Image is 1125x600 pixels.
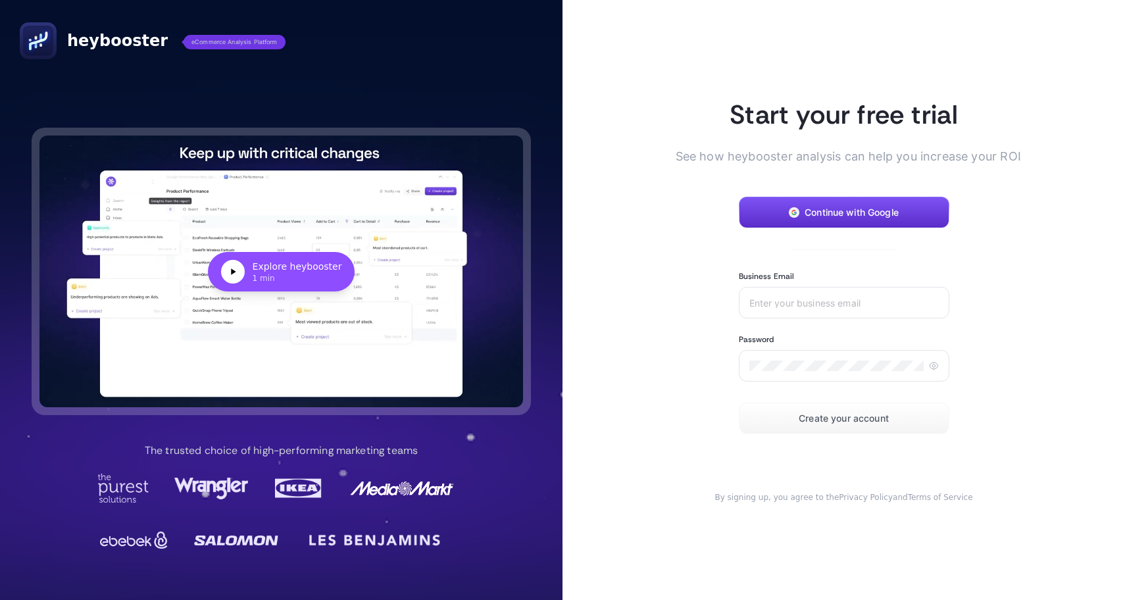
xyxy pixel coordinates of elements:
a: Privacy Policy [839,493,893,502]
div: and [697,492,991,503]
a: Terms of Service [908,493,973,502]
span: eCommerce Analysis Platform [184,35,286,49]
label: Business Email [739,271,795,282]
div: Explore heybooster [253,260,342,273]
span: Create your account [799,413,889,424]
button: Explore heybooster1 min [39,136,523,407]
h1: Start your free trial [697,97,991,132]
span: Continue with Google [805,207,899,218]
p: The trusted choice of high-performing marketing teams [145,443,418,459]
img: Ikea [272,474,325,503]
span: heybooster [67,30,168,51]
img: Wrangler [174,474,248,503]
img: LesBenjamin [301,524,449,556]
a: heyboostereCommerce Analysis Platform [20,22,286,59]
img: Purest [97,474,150,503]
label: Password [739,334,774,345]
input: Enter your business email [749,297,939,308]
img: Ebebek [97,527,171,553]
button: Create your account [739,403,949,434]
span: See how heybooster analysis can help you increase your ROI [676,147,991,165]
span: By signing up, you agree to the [714,493,839,502]
div: 1 min [253,273,342,284]
button: Continue with Google [739,197,949,228]
img: Salomon [194,527,278,553]
img: MediaMarkt [349,474,455,503]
